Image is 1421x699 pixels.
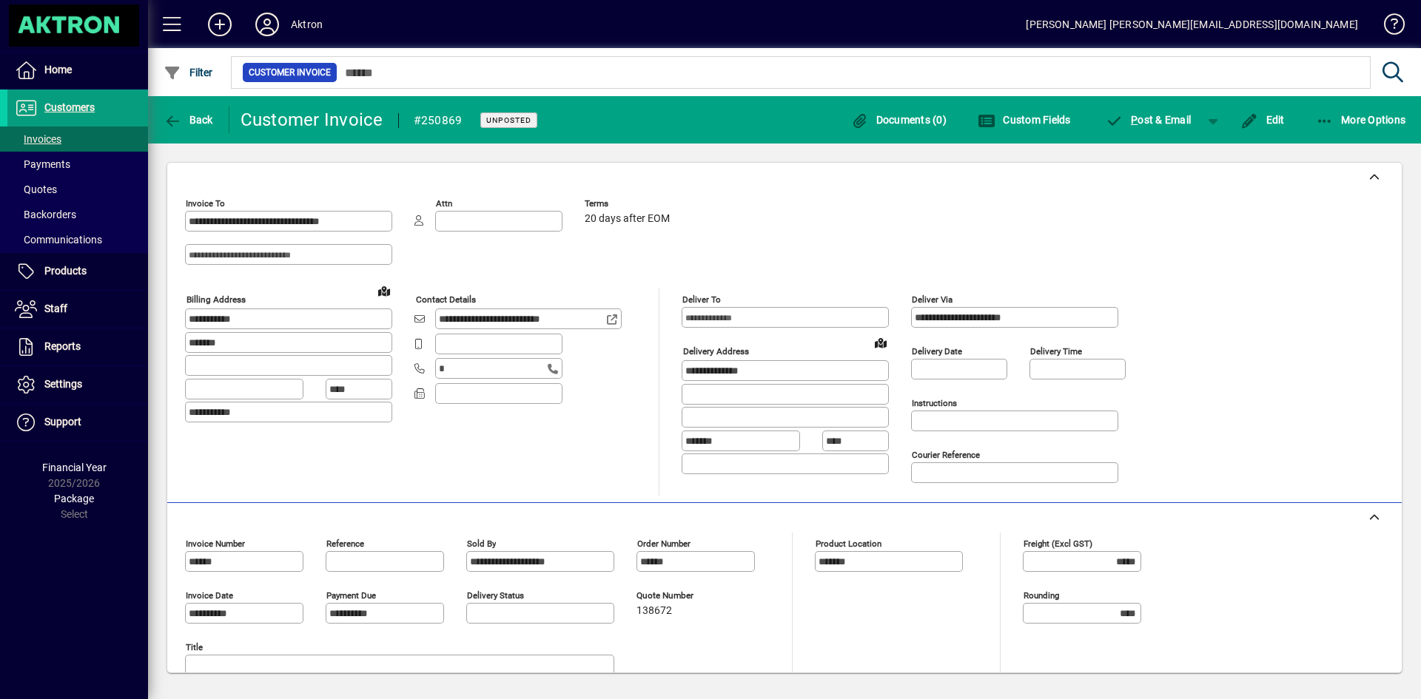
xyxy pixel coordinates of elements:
[44,265,87,277] span: Products
[196,11,243,38] button: Add
[54,493,94,504] span: Package
[7,152,148,177] a: Payments
[148,107,229,133] app-page-header-button: Back
[974,107,1075,133] button: Custom Fields
[44,64,72,75] span: Home
[637,538,691,549] mat-label: Order number
[164,67,213,78] span: Filter
[44,303,67,314] span: Staff
[186,642,203,652] mat-label: Title
[7,366,148,403] a: Settings
[1240,114,1285,126] span: Edit
[486,115,531,125] span: Unposted
[7,253,148,290] a: Products
[15,158,70,170] span: Payments
[186,590,233,601] mat-label: Invoice date
[978,114,1071,126] span: Custom Fields
[850,114,947,126] span: Documents (0)
[15,209,76,220] span: Backorders
[44,378,82,390] span: Settings
[186,198,225,209] mat-label: Invoice To
[1237,107,1289,133] button: Edit
[912,450,980,460] mat-label: Courier Reference
[7,126,148,152] a: Invoices
[585,213,670,225] span: 20 days after EOM
[243,11,291,38] button: Profile
[869,331,893,354] a: View on map
[291,13,323,36] div: Aktron
[1024,590,1059,601] mat-label: Rounding
[1312,107,1410,133] button: More Options
[164,114,213,126] span: Back
[241,108,383,132] div: Customer Invoice
[326,538,364,549] mat-label: Reference
[682,294,721,305] mat-label: Deliver To
[1106,114,1192,126] span: ost & Email
[1131,114,1138,126] span: P
[7,52,148,89] a: Home
[1024,538,1092,549] mat-label: Freight (excl GST)
[7,177,148,202] a: Quotes
[44,340,81,352] span: Reports
[912,398,957,408] mat-label: Instructions
[585,199,673,209] span: Terms
[912,346,962,357] mat-label: Delivery date
[1316,114,1406,126] span: More Options
[326,590,376,601] mat-label: Payment due
[44,101,95,113] span: Customers
[15,183,57,195] span: Quotes
[7,404,148,441] a: Support
[44,416,81,428] span: Support
[636,605,672,617] span: 138672
[912,294,953,305] mat-label: Deliver via
[636,591,725,601] span: Quote number
[160,107,217,133] button: Back
[7,227,148,252] a: Communications
[160,59,217,86] button: Filter
[816,538,881,549] mat-label: Product location
[15,234,102,246] span: Communications
[1098,107,1199,133] button: Post & Email
[467,590,524,601] mat-label: Delivery status
[1373,3,1402,51] a: Knowledge Base
[847,107,950,133] button: Documents (0)
[372,279,396,303] a: View on map
[7,291,148,328] a: Staff
[186,538,245,549] mat-label: Invoice number
[15,133,61,145] span: Invoices
[1030,346,1082,357] mat-label: Delivery time
[1026,13,1358,36] div: [PERSON_NAME] [PERSON_NAME][EMAIL_ADDRESS][DOMAIN_NAME]
[7,202,148,227] a: Backorders
[414,109,463,132] div: #250869
[42,462,107,473] span: Financial Year
[7,328,148,365] a: Reports
[436,198,452,209] mat-label: Attn
[249,65,331,80] span: Customer Invoice
[467,538,496,549] mat-label: Sold by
